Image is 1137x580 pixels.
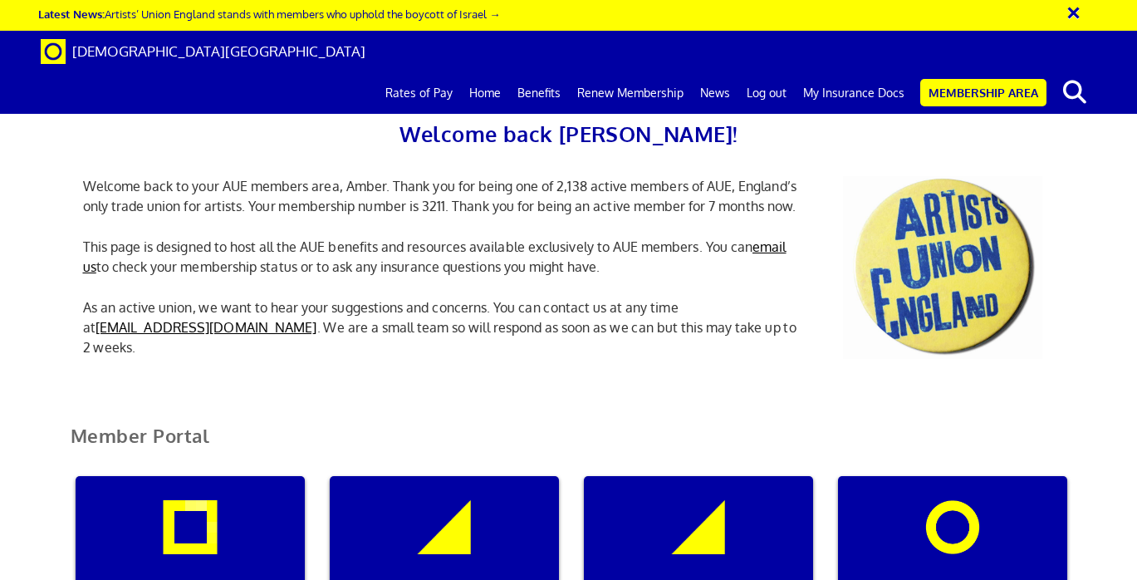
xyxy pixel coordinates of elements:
span: [DEMOGRAPHIC_DATA][GEOGRAPHIC_DATA] [72,42,365,60]
a: News [692,72,738,114]
a: Rates of Pay [377,72,461,114]
a: email us [83,238,787,275]
a: Home [461,72,509,114]
h2: Welcome back [PERSON_NAME]! [71,116,1067,151]
p: As an active union, we want to hear your suggestions and concerns. You can contact us at any time... [71,297,818,357]
a: Membership Area [920,79,1046,106]
a: Benefits [509,72,569,114]
a: My Insurance Docs [795,72,913,114]
button: search [1050,75,1100,110]
strong: Latest News: [38,7,105,21]
a: Renew Membership [569,72,692,114]
p: This page is designed to host all the AUE benefits and resources available exclusively to AUE mem... [71,237,818,277]
a: Brand [DEMOGRAPHIC_DATA][GEOGRAPHIC_DATA] [28,31,378,72]
a: Log out [738,72,795,114]
p: Welcome back to your AUE members area, Amber. Thank you for being one of 2,138 active members of ... [71,176,818,216]
h2: Member Portal [58,425,1080,466]
a: [EMAIL_ADDRESS][DOMAIN_NAME] [96,319,317,336]
a: Latest News:Artists’ Union England stands with members who uphold the boycott of Israel → [38,7,500,21]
